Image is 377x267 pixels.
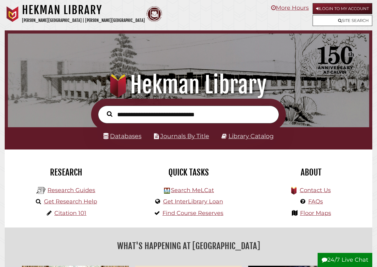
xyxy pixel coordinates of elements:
p: [PERSON_NAME][GEOGRAPHIC_DATA] | [PERSON_NAME][GEOGRAPHIC_DATA] [22,17,145,24]
img: Calvin Theological Seminary [146,6,162,22]
a: Contact Us [300,187,331,194]
a: FAQs [308,198,323,205]
a: More Hours [271,4,309,11]
a: Site Search [313,15,372,26]
img: Hekman Library Logo [164,188,170,194]
a: Citation 101 [54,210,86,217]
h2: Quick Tasks [132,167,245,178]
a: Login to My Account [313,3,372,14]
a: Journals By Title [160,132,209,140]
i: Search [107,111,112,117]
a: Get InterLibrary Loan [163,198,223,205]
button: Search [104,110,116,118]
a: Search MeLCat [171,187,214,194]
a: Library Catalog [228,132,274,140]
a: Find Course Reserves [162,210,223,217]
h1: Hekman Library [22,3,145,17]
a: Floor Maps [300,210,331,217]
img: Calvin University [5,6,20,22]
h2: What's Happening at [GEOGRAPHIC_DATA] [9,239,368,253]
h1: Hekman Library [14,71,363,99]
img: Hekman Library Logo [36,186,46,195]
h2: Research [9,167,123,178]
h2: About [254,167,368,178]
a: Databases [103,132,141,140]
a: Research Guides [47,187,95,194]
a: Get Research Help [44,198,97,205]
